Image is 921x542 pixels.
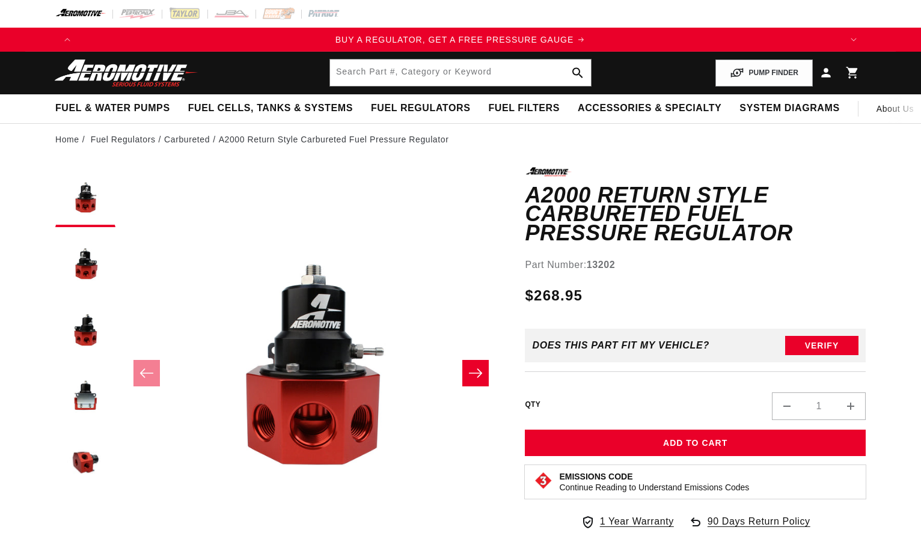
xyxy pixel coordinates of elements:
button: Verify [785,336,858,355]
span: $268.95 [525,285,583,306]
button: Slide right [462,360,489,386]
h1: A2000 Return Style Carbureted Fuel Pressure Regulator [525,186,866,243]
div: Part Number: [525,257,866,273]
summary: Fuel Filters [479,94,569,123]
span: Fuel Regulators [371,102,470,115]
p: Continue Reading to Understand Emissions Codes [559,482,749,493]
span: 1 Year Warranty [600,514,674,529]
a: BUY A REGULATOR, GET A FREE PRESSURE GAUGE [79,33,842,46]
button: Load image 5 in gallery view [55,431,115,492]
button: Load image 3 in gallery view [55,299,115,359]
span: Fuel Filters [488,102,560,115]
span: About Us [877,104,914,114]
nav: breadcrumbs [55,133,866,146]
button: Load image 4 in gallery view [55,365,115,425]
button: Add to Cart [525,430,866,457]
strong: 13202 [587,260,616,270]
a: 1 Year Warranty [581,514,674,529]
img: Aeromotive [51,59,201,87]
li: A2000 Return Style Carbureted Fuel Pressure Regulator [219,133,449,146]
summary: Fuel Regulators [362,94,479,123]
a: 90 Days Return Policy [688,514,810,541]
div: Announcement [79,33,842,46]
span: Fuel Cells, Tanks & Systems [188,102,353,115]
button: Emissions CodeContinue Reading to Understand Emissions Codes [559,471,749,493]
li: Carbureted [164,133,219,146]
summary: Fuel & Water Pumps [46,94,179,123]
button: Load image 2 in gallery view [55,233,115,293]
button: PUMP FINDER [715,59,813,87]
input: Search by Part Number, Category or Keyword [330,59,591,86]
slideshow-component: Translation missing: en.sections.announcements.announcement_bar [25,28,896,52]
summary: System Diagrams [730,94,848,123]
button: Translation missing: en.sections.announcements.next_announcement [842,28,866,52]
span: System Diagrams [739,102,839,115]
summary: Accessories & Specialty [569,94,730,123]
summary: Fuel Cells, Tanks & Systems [179,94,362,123]
a: Home [55,133,79,146]
div: 1 of 4 [79,33,842,46]
button: search button [565,59,591,86]
label: QTY [525,400,540,410]
img: Emissions code [534,471,553,490]
button: Slide left [133,360,160,386]
strong: Emissions Code [559,472,632,481]
span: BUY A REGULATOR, GET A FREE PRESSURE GAUGE [335,35,574,44]
button: Load image 1 in gallery view [55,167,115,227]
div: Does This part fit My vehicle? [532,340,709,351]
span: Fuel & Water Pumps [55,102,170,115]
span: Accessories & Specialty [578,102,721,115]
span: 90 Days Return Policy [708,514,810,541]
li: Fuel Regulators [91,133,164,146]
button: Translation missing: en.sections.announcements.previous_announcement [55,28,79,52]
